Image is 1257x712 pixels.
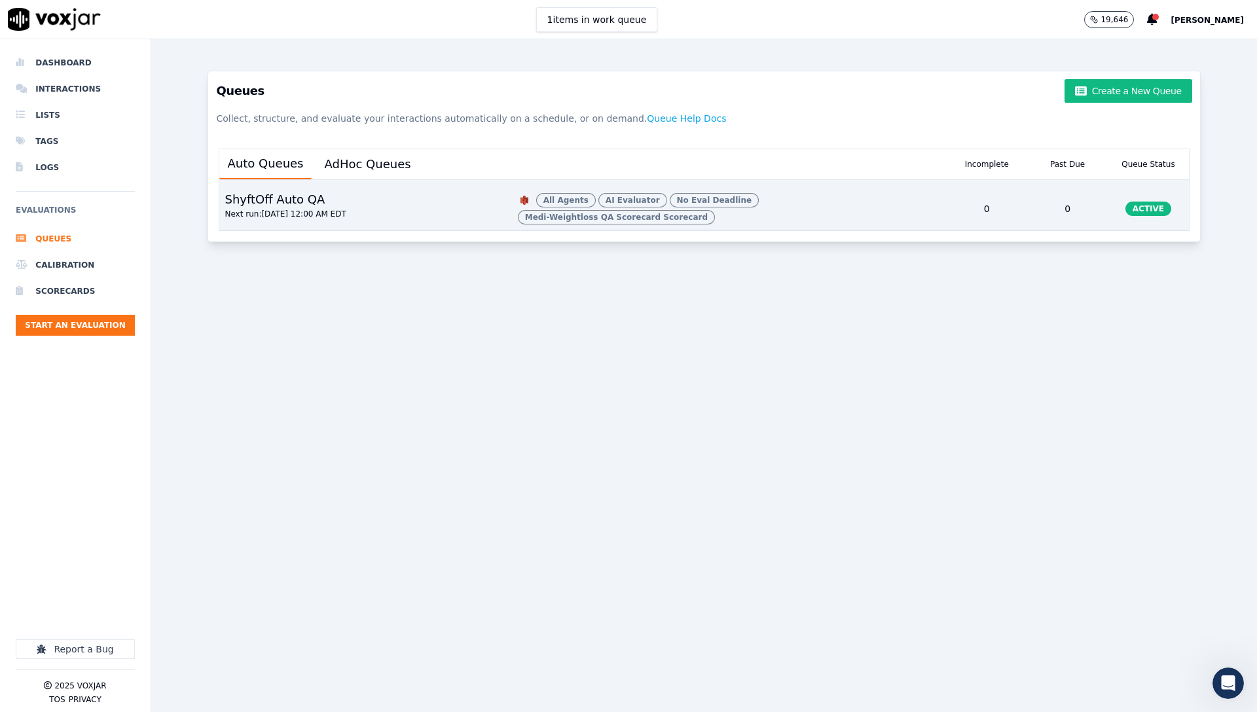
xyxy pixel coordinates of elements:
span: All Agents [536,193,596,207]
span: Medi-Weightloss QA Scorecard Scorecard [518,210,715,224]
img: AWS S3_icon [518,194,531,207]
button: Home [205,5,230,30]
p: 19,646 [1101,14,1128,25]
h6: Evaluations [16,202,135,226]
a: Interactions [16,76,135,102]
h3: Queues [216,79,1192,103]
div: 0 [1027,188,1108,230]
button: Emoji picker [20,429,31,439]
button: ShyftOff Auto QA Next run:[DATE] 12:00 AM EDT AWS S3_icon All Agents AI Evaluator No Eval Deadlin... [219,180,1188,230]
a: Dashboard [16,50,135,76]
button: 19,646 [1084,11,1147,28]
div: ShyftOff Auto QA [219,190,330,209]
a: Queues [16,226,135,252]
button: TOS [49,694,65,705]
button: Create a New Queue [1065,79,1192,103]
span: No Eval Deadline [670,193,759,207]
a: Logs [16,154,135,181]
img: voxjar logo [8,8,101,31]
h1: Voxjar [64,12,96,22]
textarea: Message… [11,362,251,410]
a: Calibration [16,252,135,278]
p: Next run: [DATE] 12:00 AM EDT [225,209,346,219]
p: 2025 Voxjar [54,681,106,691]
button: [PERSON_NAME] [1171,12,1257,27]
button: Report a Bug [16,639,135,659]
button: Auto Queues [219,149,311,179]
button: Privacy [69,694,101,705]
div: Past Due [1027,149,1108,179]
button: Send a message… [225,423,246,444]
button: 1items in work queue [536,7,658,32]
img: Profile image for Curtis [37,7,58,28]
button: Start an Evaluation [16,315,135,336]
div: Queue Status [1108,149,1188,179]
a: Scorecards [16,278,135,304]
button: 19,646 [1084,11,1134,28]
div: Close [230,5,253,29]
button: go back [9,5,33,30]
p: Collect, structure, and evaluate your interactions automatically on a schedule, or on demand. [216,107,1192,130]
button: Queue Help Docs [647,107,726,130]
a: Lists [16,102,135,128]
a: Tags [16,128,135,154]
div: Incomplete [947,149,1027,179]
div: 0 [947,188,1027,230]
span: [PERSON_NAME] [1171,16,1244,25]
span: ACTIVE [1125,202,1171,216]
span: AI Evaluator [598,193,667,207]
iframe: Intercom live chat [1212,667,1244,699]
button: AdHoc Queues [317,150,419,179]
